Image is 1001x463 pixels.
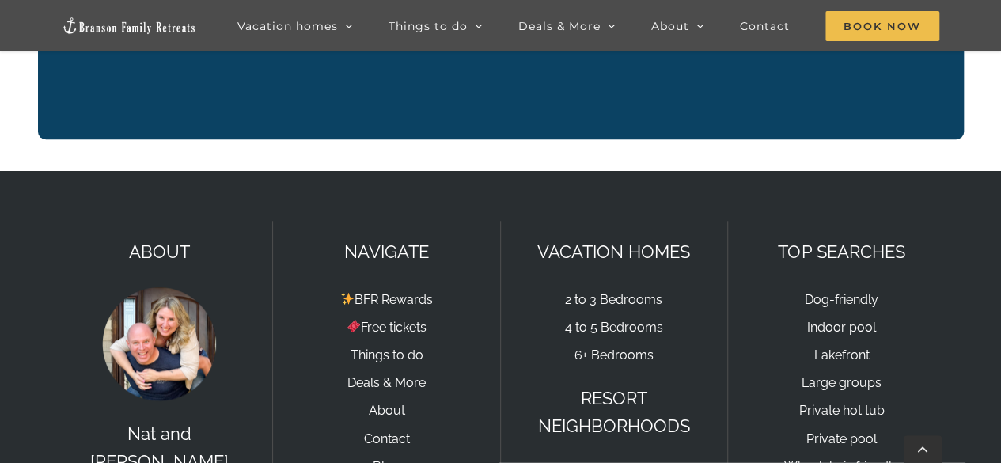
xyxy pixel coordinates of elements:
[363,431,409,446] a: Contact
[740,21,790,32] span: Contact
[237,21,338,32] span: Vacation homes
[807,320,876,335] a: Indoor pool
[62,17,196,35] img: Branson Family Retreats Logo
[565,292,662,307] a: 2 to 3 Bedrooms
[651,21,689,32] span: About
[389,21,468,32] span: Things to do
[341,292,354,305] img: ✨
[518,21,601,32] span: Deals & More
[802,375,882,390] a: Large groups
[825,11,939,41] span: Book Now
[350,347,423,362] a: Things to do
[574,347,654,362] a: 6+ Bedrooms
[347,375,426,390] a: Deals & More
[347,320,427,335] a: Free tickets
[565,320,663,335] a: 4 to 5 Bedrooms
[798,403,884,418] a: Private hot tub
[340,292,433,307] a: BFR Rewards
[517,385,711,440] p: RESORT NEIGHBORHOODS
[368,403,404,418] a: About
[289,238,483,266] p: NAVIGATE
[806,431,877,446] a: Private pool
[100,284,218,403] img: Nat and Tyann
[805,292,878,307] a: Dog-friendly
[517,238,711,266] p: VACATION HOMES
[347,320,360,332] img: 🎟️
[744,238,939,266] p: TOP SEARCHES
[813,347,869,362] a: Lakefront
[62,238,256,266] p: ABOUT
